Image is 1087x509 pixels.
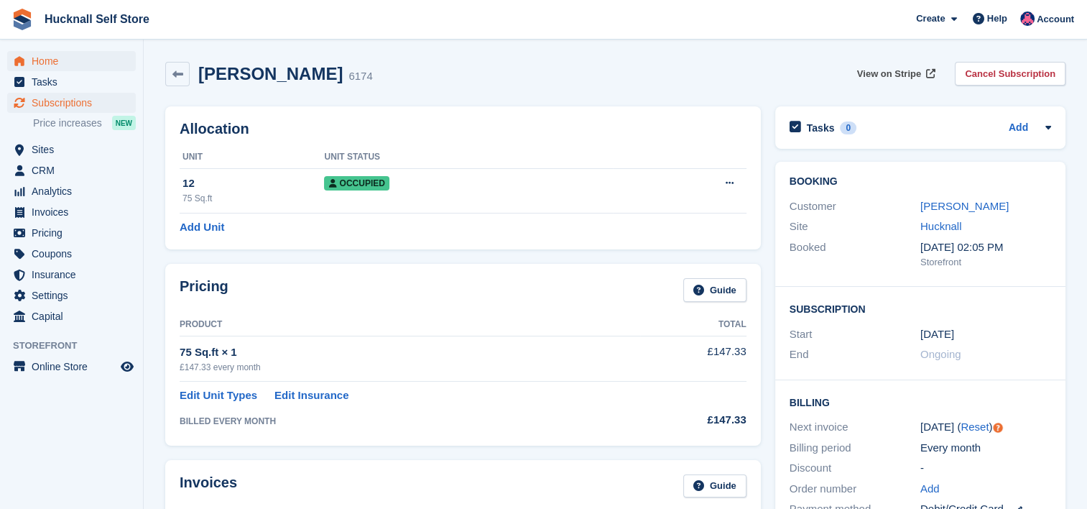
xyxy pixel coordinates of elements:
[180,344,640,361] div: 75 Sq.ft × 1
[1037,12,1074,27] span: Account
[7,160,136,180] a: menu
[274,388,348,404] a: Edit Insurance
[790,219,920,235] div: Site
[920,419,1051,436] div: [DATE] ( )
[920,220,962,232] a: Hucknall
[39,7,155,31] a: Hucknall Self Store
[32,265,118,285] span: Insurance
[180,388,257,404] a: Edit Unit Types
[7,285,136,306] a: menu
[32,357,118,377] span: Online Store
[851,62,938,86] a: View on Stripe
[640,412,746,428] div: £147.33
[840,121,856,134] div: 0
[7,223,136,243] a: menu
[32,285,118,306] span: Settings
[7,244,136,264] a: menu
[198,64,343,83] h2: [PERSON_NAME]
[683,474,746,498] a: Guide
[119,358,136,375] a: Preview store
[920,348,961,360] span: Ongoing
[32,306,118,326] span: Capital
[920,440,1051,457] div: Every month
[182,192,324,205] div: 75 Sq.ft
[790,440,920,457] div: Billing period
[790,395,1051,409] h2: Billing
[7,93,136,113] a: menu
[961,421,989,433] a: Reset
[920,460,1051,477] div: -
[180,361,640,374] div: £147.33 every month
[7,202,136,222] a: menu
[33,115,136,131] a: Price increases NEW
[32,223,118,243] span: Pricing
[32,72,118,92] span: Tasks
[640,336,746,381] td: £147.33
[7,139,136,160] a: menu
[180,219,224,236] a: Add Unit
[920,255,1051,270] div: Storefront
[920,239,1051,256] div: [DATE] 02:05 PM
[7,181,136,201] a: menu
[790,176,1051,188] h2: Booking
[32,139,118,160] span: Sites
[7,72,136,92] a: menu
[7,306,136,326] a: menu
[790,460,920,477] div: Discount
[324,146,612,169] th: Unit Status
[857,67,921,81] span: View on Stripe
[348,68,372,85] div: 6174
[7,51,136,71] a: menu
[790,481,920,497] div: Order number
[32,181,118,201] span: Analytics
[920,200,1009,212] a: [PERSON_NAME]
[32,202,118,222] span: Invoices
[790,198,920,215] div: Customer
[180,313,640,336] th: Product
[7,265,136,285] a: menu
[32,93,118,113] span: Subscriptions
[32,51,118,71] span: Home
[790,419,920,436] div: Next invoice
[32,160,118,180] span: CRM
[180,474,237,498] h2: Invoices
[916,12,945,26] span: Create
[1009,120,1028,137] a: Add
[32,244,118,264] span: Coupons
[790,326,920,343] div: Start
[920,326,954,343] time: 2022-06-30 23:00:00 UTC
[1020,12,1035,26] img: Helen
[180,146,324,169] th: Unit
[987,12,1007,26] span: Help
[991,421,1004,434] div: Tooltip anchor
[180,121,746,137] h2: Allocation
[683,278,746,302] a: Guide
[11,9,33,30] img: stora-icon-8386f47178a22dfd0bd8f6a31ec36ba5ce8667c1dd55bd0f319d3a0aa187defe.svg
[112,116,136,130] div: NEW
[324,176,389,191] span: Occupied
[180,278,228,302] h2: Pricing
[790,347,920,363] div: End
[790,239,920,270] div: Booked
[180,415,640,428] div: BILLED EVERY MONTH
[920,481,940,497] a: Add
[955,62,1065,86] a: Cancel Subscription
[640,313,746,336] th: Total
[807,121,835,134] h2: Tasks
[790,301,1051,316] h2: Subscription
[182,175,324,192] div: 12
[33,116,102,130] span: Price increases
[7,357,136,377] a: menu
[13,339,143,353] span: Storefront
